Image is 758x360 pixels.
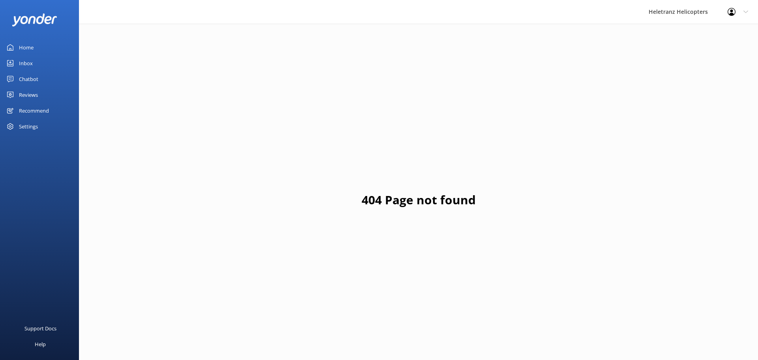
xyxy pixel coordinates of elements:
[19,71,38,87] div: Chatbot
[19,119,38,134] div: Settings
[19,87,38,103] div: Reviews
[24,320,56,336] div: Support Docs
[12,13,57,26] img: yonder-white-logo.png
[19,55,33,71] div: Inbox
[19,40,34,55] div: Home
[35,336,46,352] div: Help
[362,190,476,209] h1: 404 Page not found
[19,103,49,119] div: Recommend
